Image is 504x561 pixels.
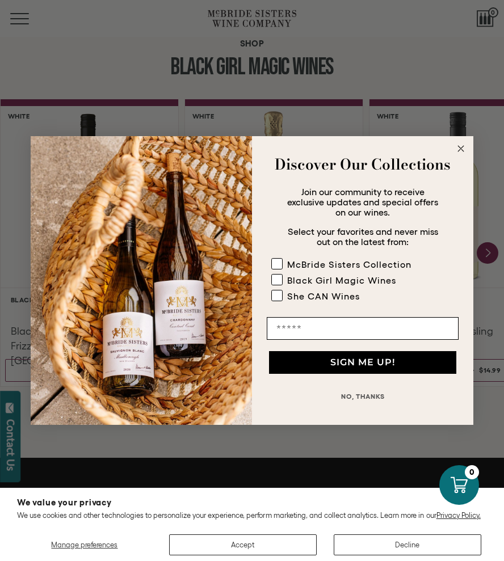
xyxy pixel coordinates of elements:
[454,142,468,155] button: Close dialog
[31,136,252,425] img: 42653730-7e35-4af7-a99d-12bf478283cf.jpeg
[288,226,438,247] span: Select your favorites and never miss out on the latest from:
[287,275,396,285] div: Black Girl Magic Wines
[17,534,152,555] button: Manage preferences
[287,187,438,217] span: Join our community to receive exclusive updates and special offers on our wines.
[436,511,481,520] a: Privacy Policy.
[17,498,487,507] h2: We value your privacy
[267,385,459,408] button: NO, THANKS
[334,534,481,555] button: Decline
[275,153,451,175] strong: Discover Our Collections
[465,465,479,479] div: 0
[169,534,317,555] button: Accept
[17,511,487,520] p: We use cookies and other technologies to personalize your experience, perform marketing, and coll...
[287,259,411,269] div: McBride Sisters Collection
[51,541,117,549] span: Manage preferences
[287,291,360,301] div: She CAN Wines
[267,317,459,340] input: Email
[269,351,456,374] button: SIGN ME UP!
